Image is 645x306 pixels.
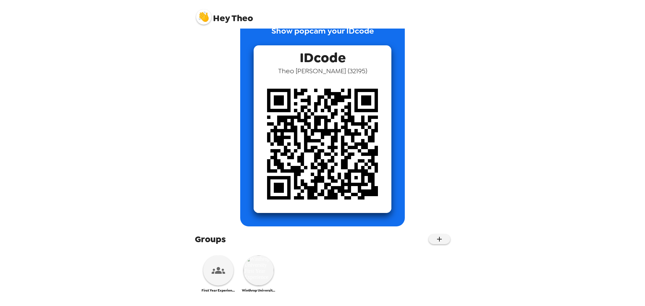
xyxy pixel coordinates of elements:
span: Winthrop University First Year Experience [242,288,275,293]
span: Theo [196,6,253,23]
img: qr code [254,75,391,213]
p: Show popcam your IDcode [271,25,374,45]
span: First Year Experience (FYE) [202,288,235,293]
img: profile pic [196,9,211,25]
span: Hey [213,12,230,24]
span: Groups [195,233,226,245]
span: Theo [PERSON_NAME] ( 32195 ) [278,67,367,75]
span: IDcode [300,45,346,67]
img: Winthrop University First Year Experience [244,255,274,286]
